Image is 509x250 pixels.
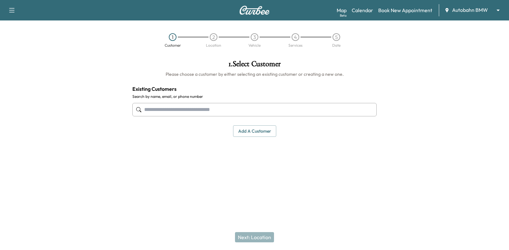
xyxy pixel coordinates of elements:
[132,85,377,93] h4: Existing Customers
[452,6,488,14] span: Autobahn BMW
[132,71,377,77] h6: Please choose a customer by either selecting an existing customer or creating a new one.
[292,33,299,41] div: 4
[206,43,221,47] div: Location
[352,6,373,14] a: Calendar
[251,33,258,41] div: 3
[233,125,276,137] button: Add a customer
[210,33,217,41] div: 2
[378,6,432,14] a: Book New Appointment
[337,6,347,14] a: MapBeta
[288,43,302,47] div: Services
[340,13,347,18] div: Beta
[248,43,261,47] div: Vehicle
[333,33,340,41] div: 5
[132,60,377,71] h1: 1 . Select Customer
[165,43,181,47] div: Customer
[169,33,176,41] div: 1
[239,6,270,15] img: Curbee Logo
[132,94,377,99] label: Search by name, email, or phone number
[332,43,341,47] div: Date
